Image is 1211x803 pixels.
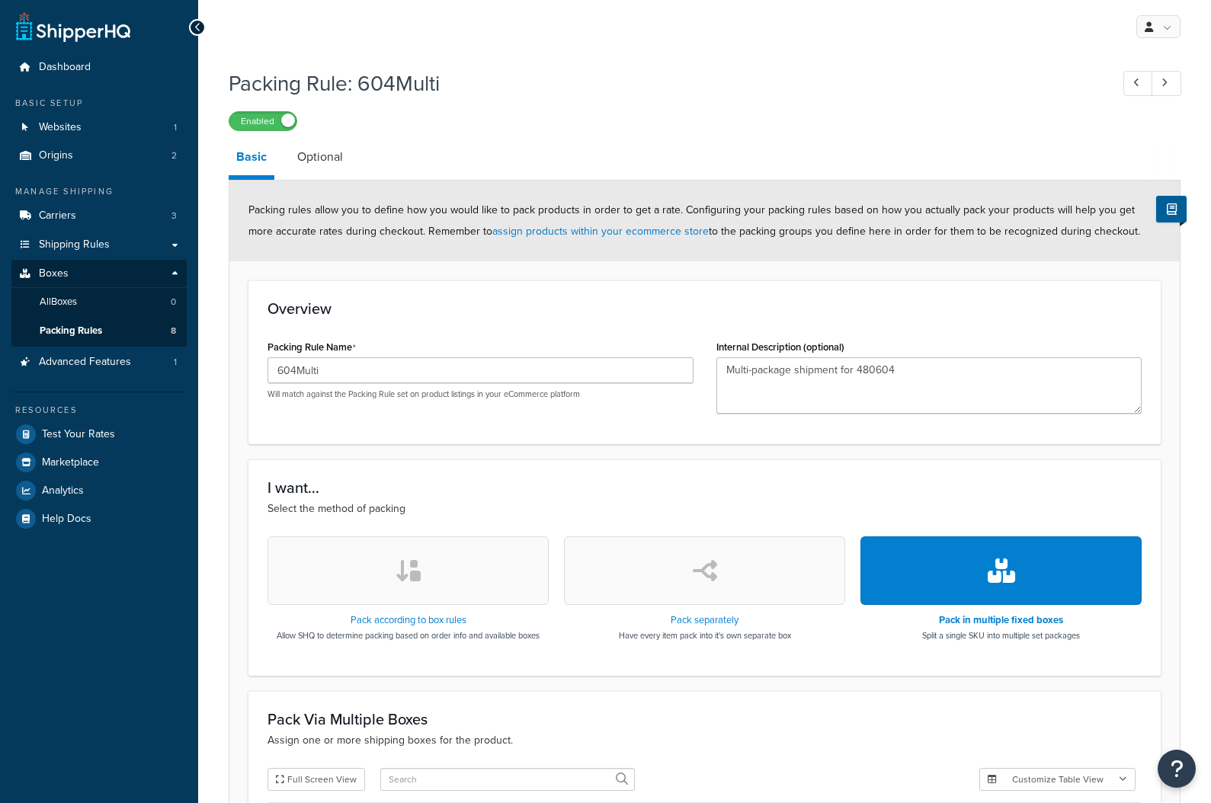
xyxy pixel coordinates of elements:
span: Shipping Rules [39,238,110,251]
span: 2 [171,149,177,162]
a: Previous Record [1123,71,1153,96]
span: 1 [174,356,177,369]
h3: Overview [268,300,1142,317]
span: Origins [39,149,73,162]
label: Enabled [229,112,296,130]
span: 8 [171,325,176,338]
a: Next Record [1152,71,1181,96]
button: Show Help Docs [1156,196,1187,222]
p: Allow SHQ to determine packing based on order info and available boxes [277,629,540,641]
a: Marketplace [11,449,187,476]
span: Packing rules allow you to define how you would like to pack products in order to get a rate. Con... [248,202,1140,239]
li: Advanced Features [11,348,187,376]
span: All Boxes [40,296,77,309]
span: 3 [171,210,177,222]
a: Packing Rules8 [11,317,187,345]
p: Select the method of packing [268,501,1142,517]
span: Boxes [39,267,69,280]
span: Help Docs [42,513,91,526]
a: Test Your Rates [11,421,187,448]
a: Basic [229,139,274,180]
li: Boxes [11,260,187,347]
button: Open Resource Center [1158,750,1196,788]
li: Origins [11,142,187,170]
label: Internal Description (optional) [716,341,844,353]
h3: I want... [268,479,1142,496]
h3: Pack separately [619,615,791,625]
a: Analytics [11,477,187,504]
p: Have every item pack into it's own separate box [619,629,791,641]
span: Analytics [42,485,84,497]
button: Full Screen View [268,768,365,791]
span: Advanced Features [39,356,131,369]
span: Test Your Rates [42,428,115,441]
span: 0 [171,296,176,309]
span: Websites [39,121,82,134]
p: Will match against the Packing Rule set on product listings in your eCommerce platform [268,389,694,400]
p: Split a single SKU into multiple set packages [922,629,1080,641]
a: Carriers3 [11,202,187,230]
a: Websites1 [11,114,187,142]
p: Assign one or more shipping boxes for the product. [268,732,1142,749]
a: Optional [290,139,351,175]
div: Basic Setup [11,97,187,110]
span: 1 [174,121,177,134]
input: Search [380,768,635,791]
span: Carriers [39,210,76,222]
a: Help Docs [11,505,187,533]
a: Origins2 [11,142,187,170]
li: Packing Rules [11,317,187,345]
a: AllBoxes0 [11,288,187,316]
a: Advanced Features1 [11,348,187,376]
li: Carriers [11,202,187,230]
a: Boxes [11,260,187,288]
div: Resources [11,404,187,417]
button: Customize Table View [979,768,1136,791]
span: Marketplace [42,456,99,469]
a: Shipping Rules [11,231,187,259]
a: assign products within your ecommerce store [492,223,709,239]
div: Manage Shipping [11,185,187,198]
h3: Pack according to box rules [277,615,540,625]
label: Packing Rule Name [268,341,356,354]
h3: Pack Via Multiple Boxes [268,711,1142,728]
a: Dashboard [11,53,187,82]
span: Dashboard [39,61,91,74]
h1: Packing Rule: 604Multi [229,69,1095,98]
span: Packing Rules [40,325,102,338]
li: Websites [11,114,187,142]
h3: Pack in multiple fixed boxes [922,615,1080,625]
textarea: Multi-package shipment for 480604 [716,357,1142,414]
